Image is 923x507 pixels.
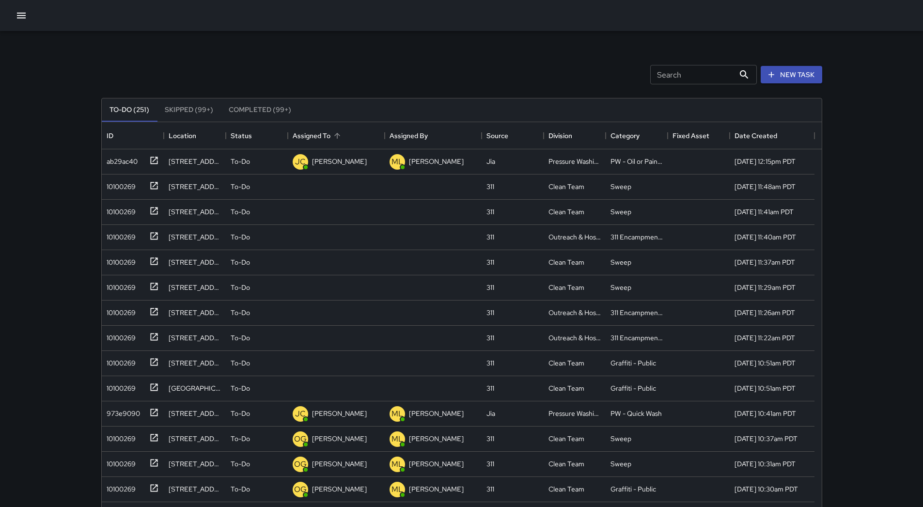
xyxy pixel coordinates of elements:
[486,207,494,217] div: 311
[103,228,136,242] div: 10100269
[103,203,136,217] div: 10100269
[673,122,709,149] div: Fixed Asset
[294,484,307,495] p: OG
[231,383,250,393] p: To-Do
[548,459,584,469] div: Clean Team
[103,380,136,393] div: 10100269
[169,383,221,393] div: 647a Minna Street
[735,157,796,166] div: 9/29/2025, 12:15pm PDT
[486,122,508,149] div: Source
[730,122,814,149] div: Date Created
[102,122,164,149] div: ID
[548,157,601,166] div: Pressure Washing
[548,257,584,267] div: Clean Team
[486,182,494,191] div: 311
[169,333,221,343] div: 743a Minna Street
[486,358,494,368] div: 311
[486,157,495,166] div: Jia
[486,409,495,418] div: Jia
[610,383,656,393] div: Graffiti - Public
[231,122,252,149] div: Status
[312,459,367,469] p: [PERSON_NAME]
[169,358,221,368] div: 140 7th Street
[231,333,250,343] p: To-Do
[486,283,494,292] div: 311
[231,358,250,368] p: To-Do
[103,354,136,368] div: 10100269
[103,253,136,267] div: 10100269
[103,178,136,191] div: 10100269
[735,358,796,368] div: 9/29/2025, 10:51am PDT
[610,207,631,217] div: Sweep
[486,434,494,444] div: 311
[486,257,494,267] div: 311
[548,434,584,444] div: Clean Team
[548,484,584,494] div: Clean Team
[312,434,367,444] p: [PERSON_NAME]
[548,409,601,418] div: Pressure Washing
[610,434,631,444] div: Sweep
[169,182,221,191] div: 96 6th Street
[391,433,403,445] p: ML
[390,122,428,149] div: Assigned By
[103,405,140,418] div: 973e9090
[735,122,777,149] div: Date Created
[548,333,601,343] div: Outreach & Hospitality
[735,333,795,343] div: 9/29/2025, 11:22am PDT
[606,122,668,149] div: Category
[164,122,226,149] div: Location
[482,122,544,149] div: Source
[295,408,306,420] p: JC
[548,207,584,217] div: Clean Team
[735,207,794,217] div: 9/29/2025, 11:41am PDT
[169,122,196,149] div: Location
[610,182,631,191] div: Sweep
[486,383,494,393] div: 311
[544,122,606,149] div: Division
[312,409,367,418] p: [PERSON_NAME]
[735,308,795,317] div: 9/29/2025, 11:26am PDT
[231,157,250,166] p: To-Do
[548,122,572,149] div: Division
[391,459,403,470] p: ML
[231,207,250,217] p: To-Do
[107,122,113,149] div: ID
[486,484,494,494] div: 311
[169,459,221,469] div: 954 Howard Street
[231,434,250,444] p: To-Do
[231,232,250,242] p: To-Do
[735,257,795,267] div: 9/29/2025, 11:37am PDT
[486,333,494,343] div: 311
[231,257,250,267] p: To-Do
[391,484,403,495] p: ML
[610,308,663,317] div: 311 Encampments
[294,459,307,470] p: OG
[157,98,221,122] button: Skipped (99+)
[231,459,250,469] p: To-Do
[735,434,798,444] div: 9/29/2025, 10:37am PDT
[486,308,494,317] div: 311
[409,459,464,469] p: [PERSON_NAME]
[169,434,221,444] div: 940 Howard Street
[610,283,631,292] div: Sweep
[735,283,796,292] div: 9/29/2025, 11:29am PDT
[231,182,250,191] p: To-Do
[610,358,656,368] div: Graffiti - Public
[103,480,136,494] div: 10100269
[409,409,464,418] p: [PERSON_NAME]
[548,232,601,242] div: Outreach & Hospitality
[735,484,798,494] div: 9/29/2025, 10:30am PDT
[610,157,663,166] div: PW - Oil or Paint Spill
[103,304,136,317] div: 10100269
[169,308,221,317] div: 174 6th Street
[761,66,822,84] button: New Task
[610,409,662,418] div: PW - Quick Wash
[548,182,584,191] div: Clean Team
[295,156,306,168] p: JC
[548,308,601,317] div: Outreach & Hospitality
[610,333,663,343] div: 311 Encampments
[231,409,250,418] p: To-Do
[610,459,631,469] div: Sweep
[486,459,494,469] div: 311
[391,156,403,168] p: ML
